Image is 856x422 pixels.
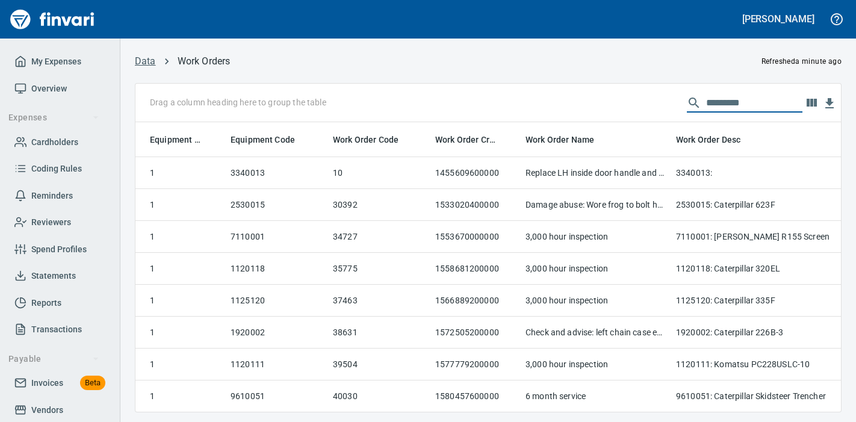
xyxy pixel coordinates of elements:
[328,157,430,189] td: 10
[761,57,842,66] span: Refreshed a minute ago
[328,349,430,380] td: 39504
[150,96,326,108] p: Drag a column heading here to group the table
[521,221,671,253] td: 3,000 hour inspection
[31,81,67,96] span: Overview
[10,129,110,156] a: Cardholders
[226,285,328,317] td: 1125120
[676,132,756,147] span: Work Order Desc
[31,268,76,284] span: Statements
[10,290,110,317] a: Reports
[226,189,328,221] td: 2530015
[150,132,205,147] span: Equipment Company
[10,209,110,236] a: Reviewers
[430,189,521,221] td: 1533020400000
[521,285,671,317] td: 3,000 hour inspection
[430,221,521,253] td: 1553670000000
[8,352,99,367] span: Payable
[135,349,226,380] td: 1
[10,236,110,263] a: Spend Profiles
[135,253,226,285] td: 1
[4,348,104,370] button: Payable
[135,285,226,317] td: 1
[328,380,430,412] td: 40030
[135,317,226,349] td: 1
[4,107,104,129] button: Expenses
[430,349,521,380] td: 1577779200000
[226,317,328,349] td: 1920002
[31,54,81,69] span: My Expenses
[10,182,110,209] a: Reminders
[31,135,78,150] span: Cardholders
[521,349,671,380] td: 3,000 hour inspection
[135,380,226,412] td: 1
[10,370,110,397] a: InvoicesBeta
[328,285,430,317] td: 37463
[742,13,814,25] h5: [PERSON_NAME]
[31,161,82,176] span: Coding Rules
[333,132,399,147] span: Work Order Code
[135,55,156,67] a: Data
[328,253,430,285] td: 35775
[135,189,226,221] td: 1
[526,132,610,147] span: Work Order Name
[31,296,61,311] span: Reports
[8,110,99,125] span: Expenses
[226,253,328,285] td: 1120118
[10,262,110,290] a: Statements
[521,317,671,349] td: Check and advise: left chain case excessive metals
[226,221,328,253] td: 7110001
[31,403,63,418] span: Vendors
[430,253,521,285] td: 1558681200000
[150,132,221,147] span: Equipment Company
[10,155,110,182] a: Coding Rules
[226,157,328,189] td: 3340013
[10,316,110,343] a: Transactions
[521,157,671,189] td: Replace LH inside door handle and cable.
[7,5,98,34] img: Finvari
[231,132,311,147] span: Equipment Code
[676,132,740,147] span: Work Order Desc
[739,10,817,28] button: [PERSON_NAME]
[31,322,82,337] span: Transactions
[435,132,500,147] span: Work Order Created
[10,48,110,75] a: My Expenses
[226,349,328,380] td: 1120111
[135,157,226,189] td: 1
[328,189,430,221] td: 30392
[430,317,521,349] td: 1572505200000
[135,54,230,69] nav: breadcrumb
[430,380,521,412] td: 1580457600000
[135,221,226,253] td: 1
[226,380,328,412] td: 9610051
[328,221,430,253] td: 34727
[430,157,521,189] td: 1455609600000
[430,285,521,317] td: 1566889200000
[435,132,516,147] span: Work Order Created
[31,376,63,391] span: Invoices
[820,95,839,113] button: Download Table
[521,380,671,412] td: 6 month service
[521,253,671,285] td: 3,000 hour inspection
[526,132,594,147] span: Work Order Name
[328,317,430,349] td: 38631
[231,132,295,147] span: Equipment Code
[521,189,671,221] td: Damage abuse: Wore frog to bolt holes Jid#181212
[333,132,414,147] span: Work Order Code
[178,54,231,69] p: Work Orders
[80,376,105,390] span: Beta
[802,94,820,112] button: Choose columns to display
[31,242,87,257] span: Spend Profiles
[10,75,110,102] a: Overview
[31,215,71,230] span: Reviewers
[31,188,73,203] span: Reminders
